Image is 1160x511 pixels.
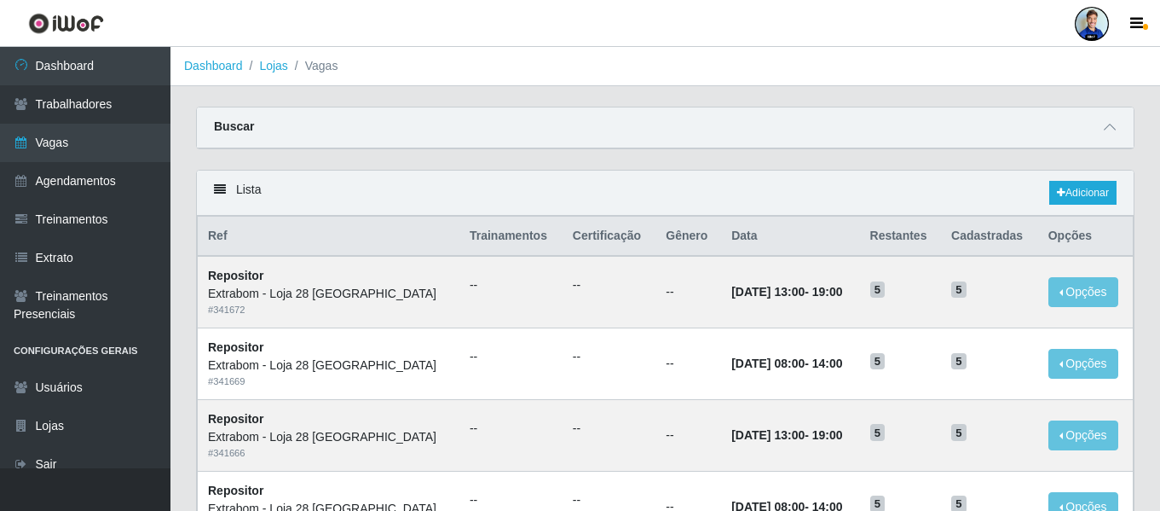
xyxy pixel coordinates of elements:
[470,348,552,366] ul: --
[951,282,967,299] span: 5
[198,217,459,257] th: Ref
[208,357,449,375] div: Extrabom - Loja 28 [GEOGRAPHIC_DATA]
[184,59,243,73] a: Dashboard
[731,357,842,370] strong: -
[208,340,263,354] strong: Repositor
[731,428,805,442] time: [DATE] 13:00
[170,47,1160,86] nav: breadcrumb
[208,446,449,461] div: # 341666
[731,428,842,442] strong: -
[28,13,104,34] img: CoreUI Logo
[870,282,886,299] span: 5
[208,303,449,317] div: # 341672
[655,399,721,471] td: --
[951,353,967,370] span: 5
[259,59,287,73] a: Lojas
[197,171,1134,216] div: Lista
[208,428,449,446] div: Extrabom - Loja 28 [GEOGRAPHIC_DATA]
[1038,217,1134,257] th: Opções
[860,217,942,257] th: Restantes
[1048,421,1118,450] button: Opções
[470,491,552,509] ul: --
[208,484,263,497] strong: Repositor
[470,420,552,438] ul: --
[208,285,449,303] div: Extrabom - Loja 28 [GEOGRAPHIC_DATA]
[731,285,805,299] time: [DATE] 13:00
[573,491,646,509] ul: --
[655,256,721,328] td: --
[721,217,859,257] th: Data
[812,357,843,370] time: 14:00
[812,428,843,442] time: 19:00
[941,217,1038,257] th: Cadastradas
[870,424,886,441] span: 5
[470,276,552,294] ul: --
[563,217,656,257] th: Certificação
[208,375,449,389] div: # 341669
[1048,349,1118,379] button: Opções
[951,424,967,441] span: 5
[208,412,263,426] strong: Repositor
[731,285,842,299] strong: -
[214,119,254,133] strong: Buscar
[655,217,721,257] th: Gênero
[573,348,646,366] ul: --
[459,217,563,257] th: Trainamentos
[1048,277,1118,307] button: Opções
[870,353,886,370] span: 5
[208,269,263,282] strong: Repositor
[655,328,721,400] td: --
[812,285,843,299] time: 19:00
[573,420,646,438] ul: --
[573,276,646,294] ul: --
[288,57,338,75] li: Vagas
[731,357,805,370] time: [DATE] 08:00
[1049,181,1117,205] a: Adicionar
